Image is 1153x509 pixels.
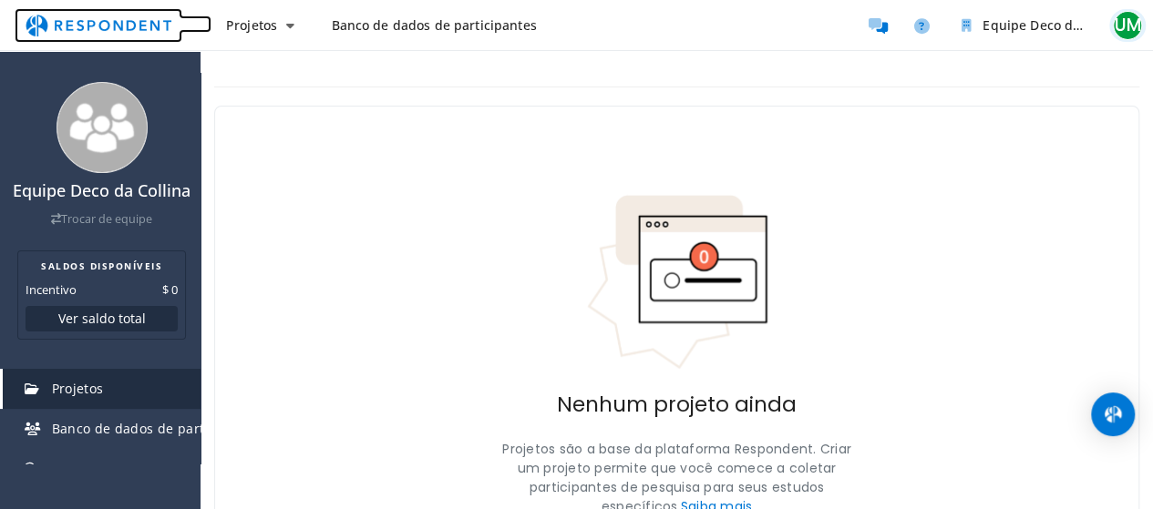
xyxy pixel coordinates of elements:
[13,179,190,201] font: Equipe Deco da Collina
[51,211,152,227] a: Trocar de equipe
[57,82,148,173] img: team_avatar_256.png
[860,7,896,44] a: Participantes da mensagem
[61,211,152,227] font: Trocar de equipe
[226,16,277,34] font: Projetos
[52,420,263,437] font: Banco de dados de participantes
[947,9,1102,42] button: Equipe Deco da Collina
[983,16,1127,34] font: Equipe Deco da Collina
[903,7,940,44] a: Ajuda e suporte
[1114,13,1140,37] font: UM
[331,16,536,34] font: Banco de dados de participantes
[58,310,146,327] font: Ver saldo total
[52,380,104,397] font: Projetos
[211,9,309,42] button: Projetos
[1091,392,1135,436] div: Abra o Intercom Messenger
[586,194,768,371] img: Nenhum indicador de projetos
[17,250,186,340] section: Resumo do saldo
[15,8,182,43] img: respondent-logo.png
[316,9,551,42] a: Banco de dados de participantes
[557,390,797,419] font: Nenhum projeto ainda
[26,306,178,331] button: Ver saldo total
[52,460,125,477] font: Mensagens
[26,281,77,298] font: Incentivo
[162,281,178,298] font: $ 0
[41,260,162,272] font: SALDOS DISPONÍVEIS
[1109,9,1146,42] button: UM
